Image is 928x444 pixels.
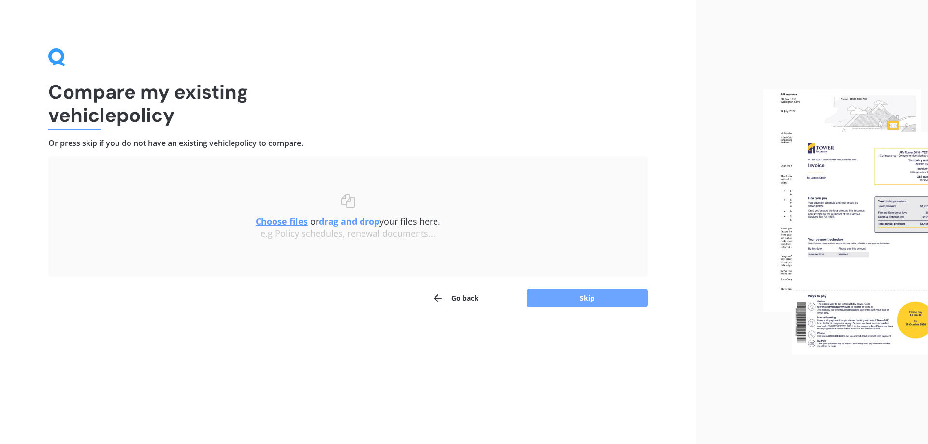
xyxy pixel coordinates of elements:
h4: Or press skip if you do not have an existing vehicle policy to compare. [48,138,648,148]
button: Go back [432,288,478,308]
div: e.g Policy schedules, renewal documents... [68,229,628,239]
button: Skip [527,289,648,307]
b: drag and drop [319,215,379,227]
img: files.webp [763,89,928,355]
u: Choose files [256,215,308,227]
h1: Compare my existing vehicle policy [48,80,648,127]
span: or your files here. [256,215,440,227]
